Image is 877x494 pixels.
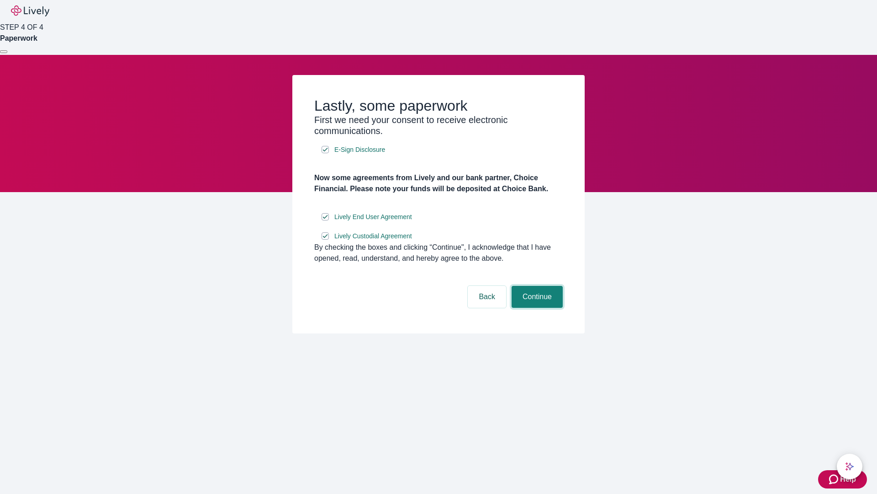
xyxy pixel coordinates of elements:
[334,145,385,155] span: E-Sign Disclosure
[333,144,387,156] a: e-sign disclosure document
[840,474,856,485] span: Help
[333,211,414,223] a: e-sign disclosure document
[314,172,563,194] h4: Now some agreements from Lively and our bank partner, Choice Financial. Please note your funds wi...
[512,286,563,308] button: Continue
[314,97,563,114] h2: Lastly, some paperwork
[468,286,506,308] button: Back
[829,474,840,485] svg: Zendesk support icon
[333,231,414,242] a: e-sign disclosure document
[845,462,854,471] svg: Lively AI Assistant
[334,212,412,222] span: Lively End User Agreement
[334,231,412,241] span: Lively Custodial Agreement
[314,114,563,136] h3: First we need your consent to receive electronic communications.
[818,470,867,489] button: Zendesk support iconHelp
[11,5,49,16] img: Lively
[837,454,862,479] button: chat
[314,242,563,264] div: By checking the boxes and clicking “Continue", I acknowledge that I have opened, read, understand...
